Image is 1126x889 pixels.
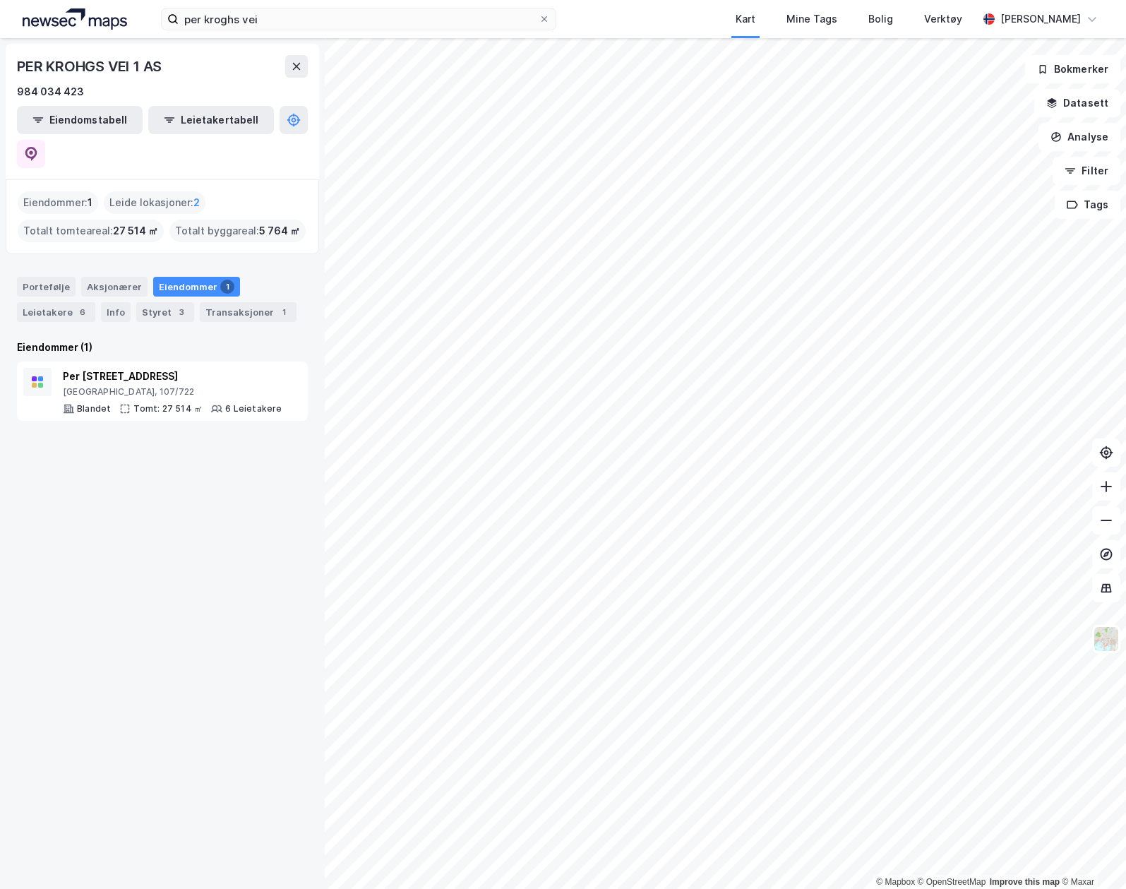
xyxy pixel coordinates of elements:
[18,220,164,242] div: Totalt tomteareal :
[200,302,297,322] div: Transaksjoner
[736,11,755,28] div: Kart
[1055,191,1120,219] button: Tags
[1055,821,1126,889] iframe: Chat Widget
[924,11,962,28] div: Verktøy
[220,280,234,294] div: 1
[81,277,148,297] div: Aksjonærer
[169,220,306,242] div: Totalt byggareal :
[174,305,188,319] div: 3
[868,11,893,28] div: Bolig
[277,305,291,319] div: 1
[193,194,200,211] span: 2
[76,305,90,319] div: 6
[1053,157,1120,185] button: Filter
[113,222,158,239] span: 27 514 ㎡
[225,403,282,414] div: 6 Leietakere
[136,302,194,322] div: Styret
[17,277,76,297] div: Portefølje
[17,106,143,134] button: Eiendomstabell
[17,83,84,100] div: 984 034 423
[876,877,915,887] a: Mapbox
[77,403,111,414] div: Blandet
[990,877,1060,887] a: Improve this map
[148,106,274,134] button: Leietakertabell
[259,222,300,239] span: 5 764 ㎡
[1038,123,1120,151] button: Analyse
[17,339,308,356] div: Eiendommer (1)
[1093,626,1120,652] img: Z
[1000,11,1081,28] div: [PERSON_NAME]
[63,368,282,385] div: Per [STREET_ADDRESS]
[133,403,203,414] div: Tomt: 27 514 ㎡
[104,191,205,214] div: Leide lokasjoner :
[63,386,282,398] div: [GEOGRAPHIC_DATA], 107/722
[18,191,98,214] div: Eiendommer :
[101,302,131,322] div: Info
[17,302,95,322] div: Leietakere
[1034,89,1120,117] button: Datasett
[179,8,539,30] input: Søk på adresse, matrikkel, gårdeiere, leietakere eller personer
[918,877,986,887] a: OpenStreetMap
[17,55,164,78] div: PER KROHGS VEI 1 AS
[153,277,240,297] div: Eiendommer
[1025,55,1120,83] button: Bokmerker
[23,8,127,30] img: logo.a4113a55bc3d86da70a041830d287a7e.svg
[88,194,92,211] span: 1
[786,11,837,28] div: Mine Tags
